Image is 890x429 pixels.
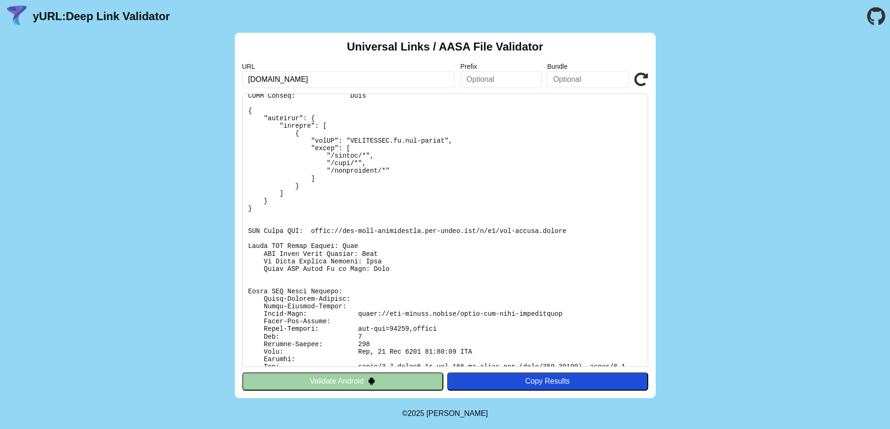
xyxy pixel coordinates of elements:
[368,377,376,385] img: droidIcon.svg
[402,398,488,429] footer: ©
[242,372,443,390] button: Validate Android
[242,94,648,367] pre: Lorem ipsu do: sitam://con-adipis.elitse/doeiu-tem-inci-utlaboreetd Ma Aliquaen: Admi Veniamq-nos...
[447,372,648,390] button: Copy Results
[547,63,629,70] label: Bundle
[452,377,644,385] div: Copy Results
[408,409,425,417] span: 2025
[33,10,170,23] a: yURL:Deep Link Validator
[242,71,455,88] input: Required
[460,71,542,88] input: Optional
[347,40,543,53] h2: Universal Links / AASA File Validator
[547,71,629,88] input: Optional
[427,409,488,417] a: Michael Ibragimchayev's Personal Site
[460,63,542,70] label: Prefix
[5,4,29,29] img: yURL Logo
[242,63,455,70] label: URL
